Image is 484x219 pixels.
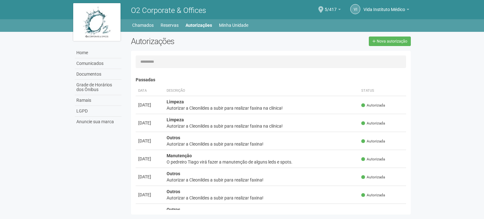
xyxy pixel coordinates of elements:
strong: Outros [167,171,180,176]
div: [DATE] [138,156,162,162]
strong: Outros [167,207,180,212]
a: Chamados [132,21,154,30]
span: Autorizada [361,175,385,180]
strong: Outros [167,189,180,194]
strong: Manutenção [167,153,192,158]
div: Autorizar a Cleonildes a subir para realizar faxina na clínica! [167,123,356,129]
span: Autorizada [361,193,385,198]
div: [DATE] [138,120,162,126]
a: Nova autorização [369,37,411,46]
a: Grade de Horários dos Ônibus [75,80,121,95]
span: Autorizada [361,121,385,126]
span: 5/417 [325,1,337,12]
div: [DATE] [138,138,162,144]
div: [DATE] [138,192,162,198]
h2: Autorizações [131,37,266,46]
strong: Limpeza [167,99,184,104]
div: [DATE] [138,174,162,180]
a: Anuncie sua marca [75,117,121,127]
a: Home [75,48,121,58]
strong: Outros [167,135,180,140]
strong: Limpeza [167,117,184,122]
a: Autorizações [186,21,212,30]
a: Minha Unidade [219,21,248,30]
a: Vida Instituto Médico [363,8,409,13]
span: Vida Instituto Médico [363,1,405,12]
a: Documentos [75,69,121,80]
span: O2 Corporate & Offices [131,6,206,15]
div: Autorizar a Cleonildes a subir para realizar faxina! [167,141,356,147]
h4: Passadas [136,78,406,82]
div: Autorizar a Cleonildes a subir para realizar faxina! [167,195,356,201]
span: Autorizada [361,139,385,144]
div: [DATE] [138,210,162,216]
th: Status [359,86,406,96]
span: Autorizada [361,157,385,162]
th: Descrição [164,86,359,96]
img: logo.jpg [73,3,121,41]
span: Autorizada [361,103,385,108]
a: Reservas [161,21,179,30]
div: [DATE] [138,102,162,108]
th: Data [136,86,164,96]
div: O pedreiro Tiago virá fazer a manutenção de alguns leds e spots. [167,159,356,165]
a: Comunicados [75,58,121,69]
a: 5/417 [325,8,341,13]
div: Autorizar a Cleonildes a subir para realizar faxina na clínica! [167,105,356,111]
div: Autorizar a Cleonildes a subir para realizar faxina! [167,177,356,183]
a: VI [350,4,360,14]
span: Nova autorização [377,39,407,43]
a: Ramais [75,95,121,106]
a: LGPD [75,106,121,117]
